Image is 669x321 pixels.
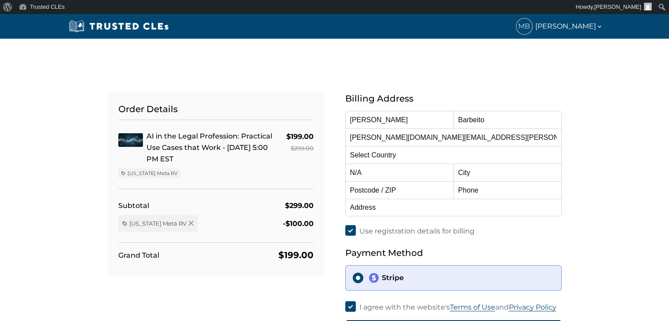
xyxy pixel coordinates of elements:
[286,142,314,154] div: $299.00
[286,131,314,142] div: $199.00
[535,20,603,32] span: [PERSON_NAME]
[118,249,159,261] div: Grand Total
[450,303,495,311] a: Terms of Use
[345,181,453,199] input: Postcode / ZIP
[118,133,143,147] img: AI in the Legal Profession: Practical Use Cases that Work - 10/15 - 5:00 PM EST
[66,20,172,33] img: Trusted CLEs
[128,170,178,177] span: [US_STATE] Meta RV
[353,273,363,283] input: stripeStripe
[453,181,562,199] input: Phone
[285,200,314,212] div: $299.00
[359,227,475,235] span: Use registration details for billing
[509,303,556,311] a: Privacy Policy
[369,273,379,283] img: stripe
[278,248,314,262] div: $199.00
[359,303,556,311] span: I agree with the website's and
[146,132,272,163] a: AI in the Legal Profession: Practical Use Cases that Work - [DATE] 5:00 PM EST
[345,199,562,216] input: Address
[345,111,453,128] input: First Name
[453,164,562,181] input: City
[369,273,554,283] div: Stripe
[345,128,562,146] input: Email Address
[345,91,562,106] h5: Billing Address
[283,218,314,230] div: -$100.00
[453,111,562,128] input: Last Name
[118,102,314,120] h5: Order Details
[594,4,641,10] span: [PERSON_NAME]
[129,219,186,227] span: [US_STATE] Meta RV
[118,200,149,212] div: Subtotal
[345,246,562,260] h5: Payment Method
[516,18,532,34] span: MB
